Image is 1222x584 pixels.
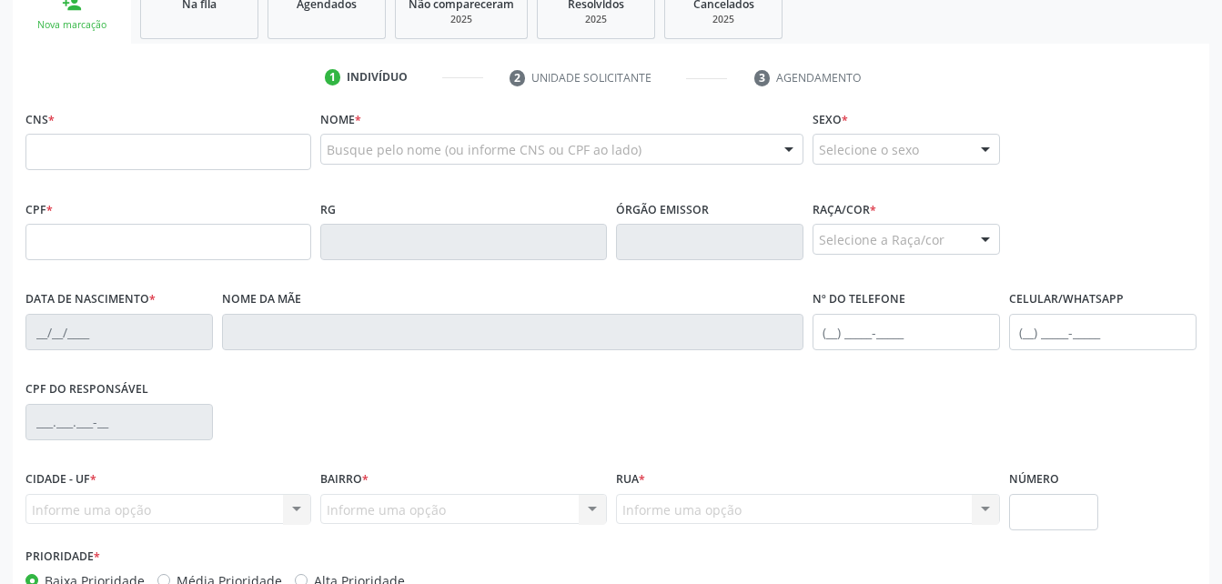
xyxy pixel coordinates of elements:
[25,314,213,350] input: __/__/____
[327,140,641,159] span: Busque pelo nome (ou informe CNS ou CPF ao lado)
[25,106,55,134] label: CNS
[25,404,213,440] input: ___.___.___-__
[347,69,408,86] div: Indivíduo
[550,13,641,26] div: 2025
[320,466,369,494] label: Bairro
[25,196,53,224] label: CPF
[25,466,96,494] label: Cidade - UF
[616,196,709,224] label: Órgão emissor
[1009,286,1124,314] label: Celular/WhatsApp
[819,230,944,249] span: Selecione a Raça/cor
[222,286,301,314] label: Nome da mãe
[25,18,118,32] div: Nova marcação
[409,13,514,26] div: 2025
[819,140,919,159] span: Selecione o sexo
[1009,466,1059,494] label: Número
[25,286,156,314] label: Data de nascimento
[678,13,769,26] div: 2025
[813,106,848,134] label: Sexo
[813,286,905,314] label: Nº do Telefone
[813,196,876,224] label: Raça/cor
[1009,314,1197,350] input: (__) _____-_____
[616,466,645,494] label: Rua
[325,69,341,86] div: 1
[813,314,1000,350] input: (__) _____-_____
[25,376,148,404] label: CPF do responsável
[320,106,361,134] label: Nome
[320,196,336,224] label: RG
